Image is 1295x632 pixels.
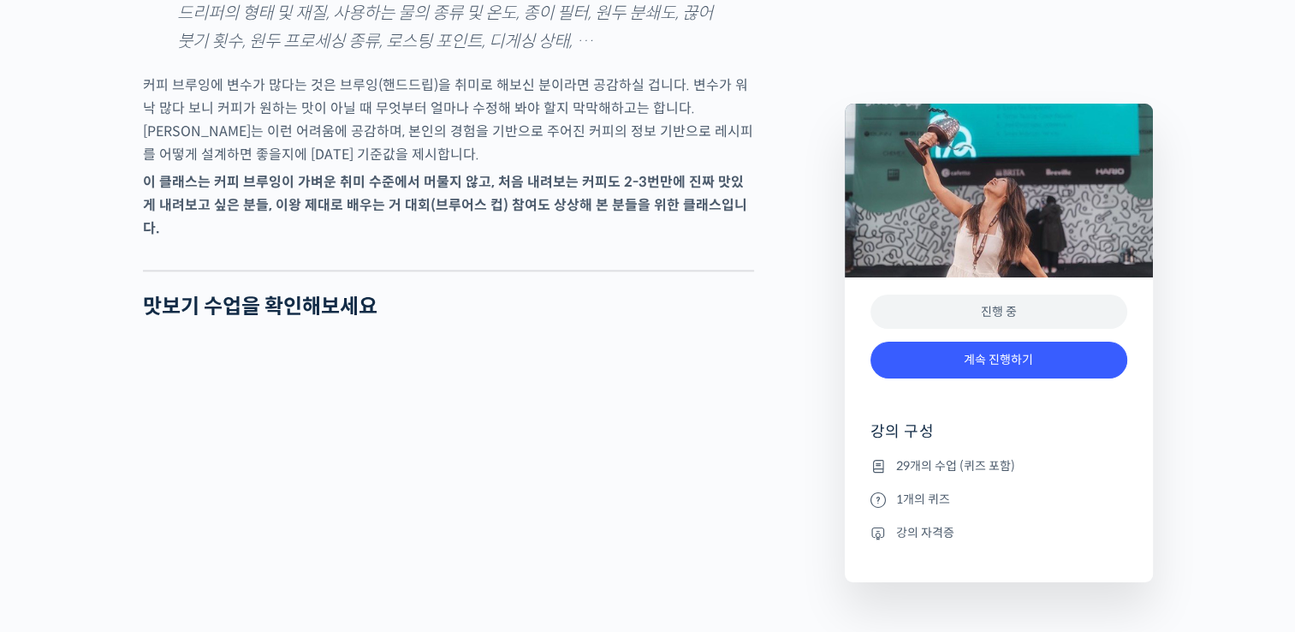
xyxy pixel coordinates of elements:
[113,490,221,533] a: 대화
[143,294,377,319] strong: 맛보기 수업을 확인해보세요
[221,490,329,533] a: 설정
[143,173,747,237] strong: 이 클래스는 커피 브루잉이 가벼운 취미 수준에서 머물지 않고, 처음 내려보는 커피도 2-3번만에 진짜 맛있게 내려보고 싶은 분들, 이왕 제대로 배우는 거 대회(브루어스 컵) ...
[870,489,1127,510] li: 1개의 퀴즈
[143,74,754,166] p: 커피 브루잉에 변수가 많다는 것은 브루잉(핸드드립)을 취미로 해보신 분이라면 공감하실 겁니다. 변수가 워낙 많다 보니 커피가 원하는 맛이 아닐 때 무엇부터 얼마나 수정해 봐야...
[5,490,113,533] a: 홈
[870,522,1127,543] li: 강의 자격증
[870,421,1127,456] h4: 강의 구성
[870,342,1127,379] a: 계속 진행하기
[54,516,64,529] span: 홈
[157,516,177,530] span: 대화
[264,516,285,529] span: 설정
[177,3,713,52] em: 드리퍼의 형태 및 재질, 사용하는 물의 종류 및 온도, 종이 필터, 원두 분쇄도, 끊어 붓기 횟수, 원두 프로세싱 종류, 로스팅 포인트, 디게싱 상태, …
[870,295,1127,330] div: 진행 중
[870,456,1127,476] li: 29개의 수업 (퀴즈 포함)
